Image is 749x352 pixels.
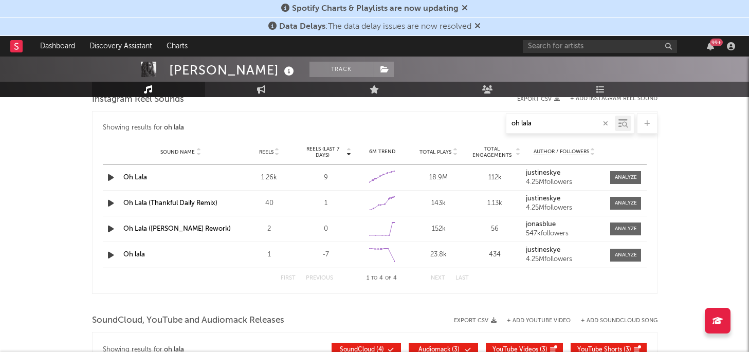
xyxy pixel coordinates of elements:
a: Oh Lala [123,174,147,181]
div: 40 [244,198,295,209]
div: 1 [244,250,295,260]
span: Dismiss [462,5,468,13]
div: 23.8k [413,250,464,260]
div: 18.9M [413,173,464,183]
div: 112k [469,173,521,183]
button: Previous [306,275,333,281]
strong: justineskye [526,247,560,253]
button: + Add SoundCloud Song [581,318,657,324]
button: Export CSV [454,318,497,324]
input: Search for artists [523,40,677,53]
span: Total Plays [419,149,451,155]
button: Next [431,275,445,281]
input: Search by song name or URL [506,120,615,128]
div: 434 [469,250,521,260]
strong: jonasblue [526,221,556,228]
a: justineskye [526,170,603,177]
a: jonasblue [526,221,603,228]
div: 4.25M followers [526,205,603,212]
a: Oh Lala (Thankful Daily Remix) [123,200,217,207]
button: 99+ [707,42,714,50]
div: 1.13k [469,198,521,209]
strong: justineskye [526,195,560,202]
span: Spotify Charts & Playlists are now updating [292,5,459,13]
span: SoundCloud, YouTube and Audiomack Releases [92,314,284,327]
button: Track [309,62,374,77]
span: Total Engagements [469,146,515,158]
div: 1 4 4 [354,272,410,285]
div: + Add YouTube Video [497,318,571,324]
button: First [281,275,296,281]
div: 2 [244,224,295,234]
div: [PERSON_NAME] [169,62,297,79]
span: of [385,276,391,281]
div: 152k [413,224,464,234]
div: 9 [300,173,352,183]
span: Reels [259,149,273,155]
div: 547k followers [526,230,603,237]
button: + Add YouTube Video [507,318,571,324]
span: Dismiss [474,23,481,31]
button: Export CSV [517,96,560,102]
a: justineskye [526,195,603,202]
div: 4.25M followers [526,256,603,263]
a: Charts [159,36,195,57]
strong: justineskye [526,170,560,176]
div: 143k [413,198,464,209]
span: to [371,276,377,281]
div: -7 [300,250,352,260]
span: Author / Followers [534,149,589,155]
div: + Add Instagram Reel Sound [560,96,657,102]
div: 99 + [710,39,723,46]
div: 4.25M followers [526,179,603,186]
div: 6M Trend [357,148,408,156]
span: : The data delay issues are now resolved [279,23,471,31]
button: + Add Instagram Reel Sound [570,96,657,102]
button: Last [455,275,469,281]
span: Sound Name [160,149,195,155]
div: 1.26k [244,173,295,183]
a: Oh Lala ([PERSON_NAME] Rework) [123,226,231,232]
div: 1 [300,198,352,209]
div: 0 [300,224,352,234]
div: 56 [469,224,521,234]
a: Dashboard [33,36,82,57]
span: Reels (last 7 days) [300,146,345,158]
a: Discovery Assistant [82,36,159,57]
a: justineskye [526,247,603,254]
span: Instagram Reel Sounds [92,94,184,106]
span: Data Delays [279,23,325,31]
button: + Add SoundCloud Song [571,318,657,324]
a: Oh lala [123,251,145,258]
